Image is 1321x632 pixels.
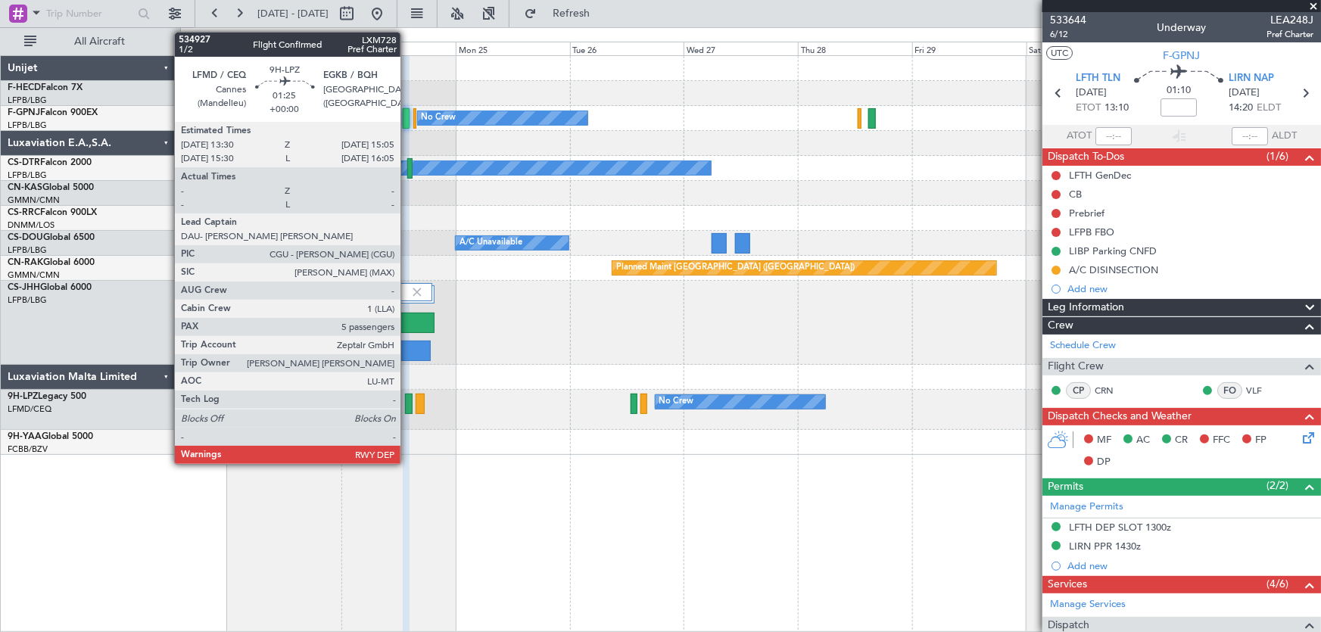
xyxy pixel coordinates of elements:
span: Dispatch Checks and Weather [1048,408,1192,425]
a: CS-DOUGlobal 6500 [8,233,95,242]
span: Refresh [540,8,603,19]
span: 01:10 [1167,83,1191,98]
img: gray-close.svg [410,285,424,299]
span: 13:10 [1104,101,1129,116]
span: [DATE] [1229,86,1260,101]
span: CR [1175,433,1188,448]
span: LEA248J [1266,12,1313,28]
a: CN-RAKGlobal 6000 [8,258,95,267]
button: Refresh [517,2,608,26]
a: 9H-YAAGlobal 5000 [8,432,93,441]
div: Underway [1157,20,1207,36]
div: Wed 27 [684,42,798,55]
a: LFPB/LBG [8,170,47,181]
span: DP [1097,455,1111,470]
div: Sat 23 [227,42,341,55]
a: GMMN/CMN [8,195,60,206]
span: FP [1255,433,1266,448]
div: [DATE] [183,30,209,43]
span: CS-DOU [8,233,43,242]
span: ETOT [1076,101,1101,116]
span: CN-KAS [8,183,42,192]
span: Flight Crew [1048,358,1104,375]
div: Tue 26 [570,42,684,55]
button: UTC [1046,46,1073,60]
a: Schedule Crew [1050,338,1116,353]
div: CB [1069,188,1082,201]
div: No Crew [422,107,456,129]
span: (1/6) [1266,148,1288,164]
a: CN-KASGlobal 5000 [8,183,94,192]
span: ALDT [1272,129,1297,144]
a: F-GPNJFalcon 900EX [8,108,98,117]
span: [DATE] [1076,86,1107,101]
span: Leg Information [1048,299,1124,316]
span: Services [1048,576,1087,593]
div: No Crew [659,391,694,413]
a: CS-JHHGlobal 6000 [8,283,92,292]
a: LFPB/LBG [8,95,47,106]
span: CN-RAK [8,258,43,267]
span: CS-RRC [8,208,40,217]
div: Thu 28 [798,42,912,55]
a: VLF [1246,384,1280,397]
div: LFPB FBO [1069,226,1114,238]
span: Permits [1048,478,1083,496]
span: F-GPNJ [1164,48,1201,64]
span: F-HECD [8,83,41,92]
div: A/C Unavailable [460,232,522,254]
span: AC [1136,433,1150,448]
span: 9H-LPZ [8,392,38,401]
span: Pref Charter [1266,28,1313,41]
span: 9H-YAA [8,432,42,441]
div: Add new [1067,282,1313,295]
span: 14:20 [1229,101,1253,116]
span: (2/2) [1266,478,1288,493]
a: CS-DTRFalcon 2000 [8,158,92,167]
span: ATOT [1067,129,1092,144]
span: All Aircraft [39,36,160,47]
a: LFPB/LBG [8,244,47,256]
div: Fri 29 [912,42,1027,55]
span: MF [1097,433,1111,448]
a: FCBB/BZV [8,444,48,455]
span: Dispatch To-Dos [1048,148,1124,166]
a: F-HECDFalcon 7X [8,83,83,92]
span: LIRN NAP [1229,71,1274,86]
span: [DATE] - [DATE] [257,7,329,20]
span: FFC [1213,433,1230,448]
div: LIRN PPR 1430z [1069,540,1141,553]
div: LFTH GenDec [1069,169,1131,182]
a: 9H-LPZLegacy 500 [8,392,86,401]
input: Trip Number [46,2,133,25]
span: 6/12 [1050,28,1086,41]
a: CRN [1095,384,1129,397]
input: --:-- [1095,127,1132,145]
div: LFTH DEP SLOT 1300z [1069,521,1171,534]
a: Manage Services [1050,597,1126,612]
a: CS-RRCFalcon 900LX [8,208,97,217]
div: Sat 30 [1027,42,1141,55]
span: (4/6) [1266,576,1288,592]
div: Sun 24 [341,42,456,55]
div: A/C DISINSECTION [1069,263,1158,276]
span: LFTH TLN [1076,71,1120,86]
div: Mon 25 [456,42,570,55]
span: F-GPNJ [8,108,40,117]
span: Crew [1048,317,1073,335]
div: Add new [1067,559,1313,572]
a: LFMD/CEQ [8,403,51,415]
div: LIBP Parking CNFD [1069,244,1157,257]
span: ELDT [1257,101,1281,116]
span: CS-JHH [8,283,40,292]
div: Prebrief [1069,207,1104,219]
div: FO [1217,382,1242,399]
a: DNMM/LOS [8,219,55,231]
a: LFPB/LBG [8,294,47,306]
div: Planned Maint [GEOGRAPHIC_DATA] ([GEOGRAPHIC_DATA]) [616,257,855,279]
span: 533644 [1050,12,1086,28]
div: CP [1066,382,1091,399]
a: Manage Permits [1050,500,1123,515]
button: All Aircraft [17,30,164,54]
a: LFPB/LBG [8,120,47,131]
